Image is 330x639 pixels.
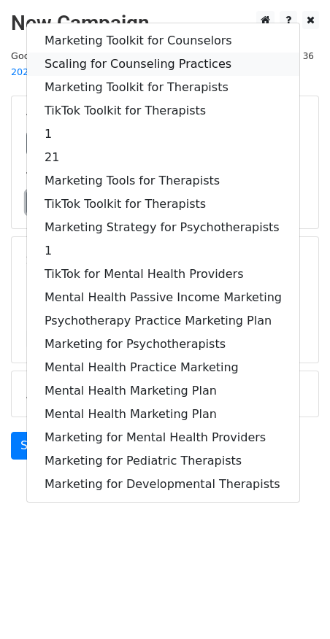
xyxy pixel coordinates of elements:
[27,449,299,473] a: Marketing for Pediatric Therapists
[257,569,330,639] iframe: Chat Widget
[27,263,299,286] a: TikTok for Mental Health Providers
[27,146,299,169] a: 21
[27,216,299,239] a: Marketing Strategy for Psychotherapists
[27,403,299,426] a: Mental Health Marketing Plan
[27,356,299,379] a: Mental Health Practice Marketing
[27,286,299,309] a: Mental Health Passive Income Marketing
[27,99,299,123] a: TikTok Toolkit for Therapists
[27,169,299,193] a: Marketing Tools for Therapists
[11,432,59,460] a: Send
[27,473,299,496] a: Marketing for Developmental Therapists
[27,309,299,333] a: Psychotherapy Practice Marketing Plan
[11,11,319,36] h2: New Campaign
[27,379,299,403] a: Mental Health Marketing Plan
[27,123,299,146] a: 1
[27,426,299,449] a: Marketing for Mental Health Providers
[27,239,299,263] a: 1
[27,76,299,99] a: Marketing Toolkit for Therapists
[27,333,299,356] a: Marketing for Psychotherapists
[11,50,207,78] small: Google Sheet:
[27,29,299,53] a: Marketing Toolkit for Counselors
[27,53,299,76] a: Scaling for Counseling Practices
[27,193,299,216] a: TikTok Toolkit for Therapists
